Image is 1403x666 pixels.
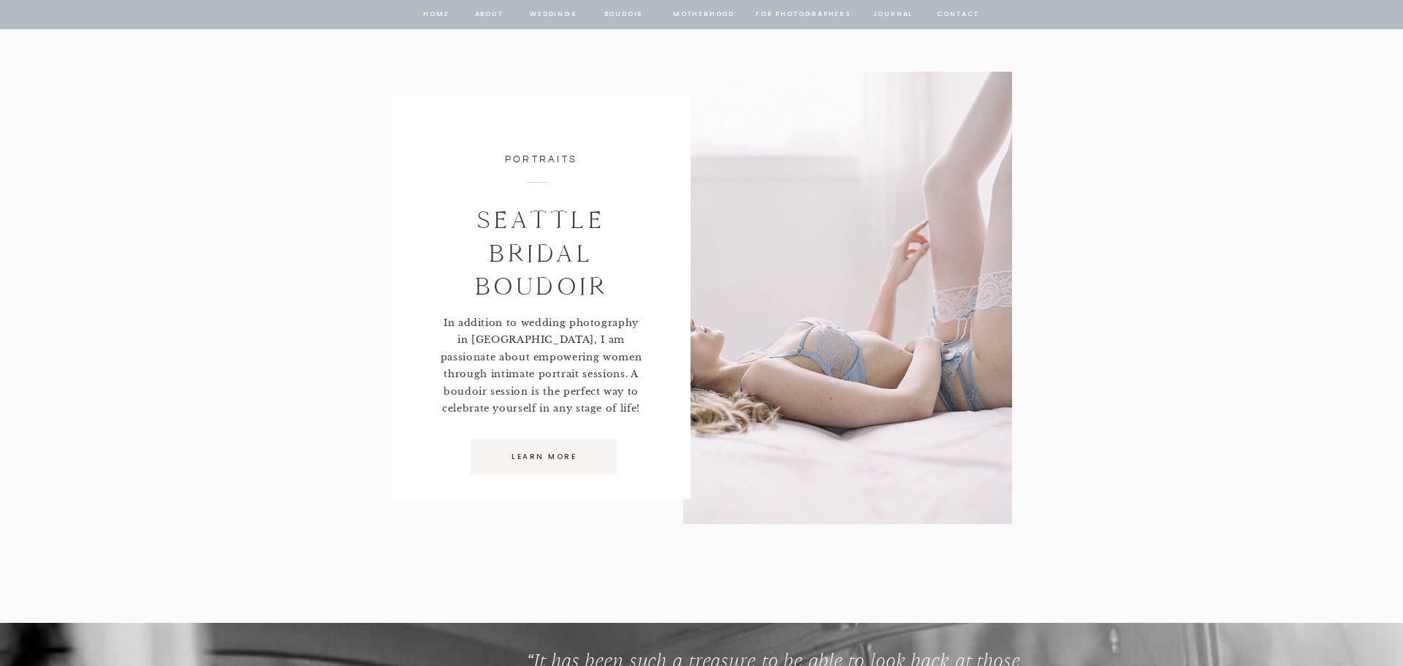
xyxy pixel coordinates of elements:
a: contact [935,8,981,21]
p: In addition to wedding photography in [GEOGRAPHIC_DATA], I am passionate about empowering women t... [440,314,642,420]
h2: portraits [469,151,613,167]
a: journal [870,8,916,21]
a: for photographers [756,8,851,21]
a: Weddings [528,8,578,21]
h3: Seattle Bridal boudoiR [436,204,647,306]
a: Learn More [477,450,611,463]
a: BOUDOIR [603,8,645,21]
a: Motherhood [673,8,734,21]
a: home [422,8,450,21]
a: about [474,8,504,21]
